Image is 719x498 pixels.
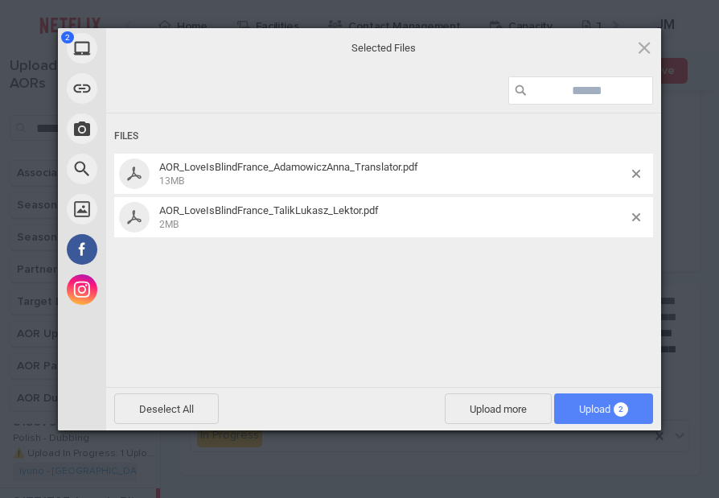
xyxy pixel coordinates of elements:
[58,28,251,68] div: My Device
[159,219,179,230] span: 2MB
[58,109,251,149] div: Take Photo
[58,229,251,270] div: Facebook
[58,149,251,189] div: Web Search
[554,393,653,424] span: Upload
[635,39,653,56] span: Click here or hit ESC to close picker
[58,270,251,310] div: Instagram
[579,403,628,415] span: Upload
[159,161,418,173] span: AOR_LoveIsBlindFrance_AdamowiczAnna_Translator.pdf
[58,68,251,109] div: Link (URL)
[159,175,184,187] span: 13MB
[58,189,251,229] div: Unsplash
[114,393,219,424] span: Deselect All
[223,40,544,55] span: Selected Files
[154,161,632,187] span: AOR_LoveIsBlindFrance_AdamowiczAnna_Translator.pdf
[614,402,628,417] span: 2
[154,204,632,231] span: AOR_LoveIsBlindFrance_TalikLukasz_Lektor.pdf
[114,121,653,151] div: Files
[445,393,552,424] span: Upload more
[159,204,379,216] span: AOR_LoveIsBlindFrance_TalikLukasz_Lektor.pdf
[61,31,74,43] span: 2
